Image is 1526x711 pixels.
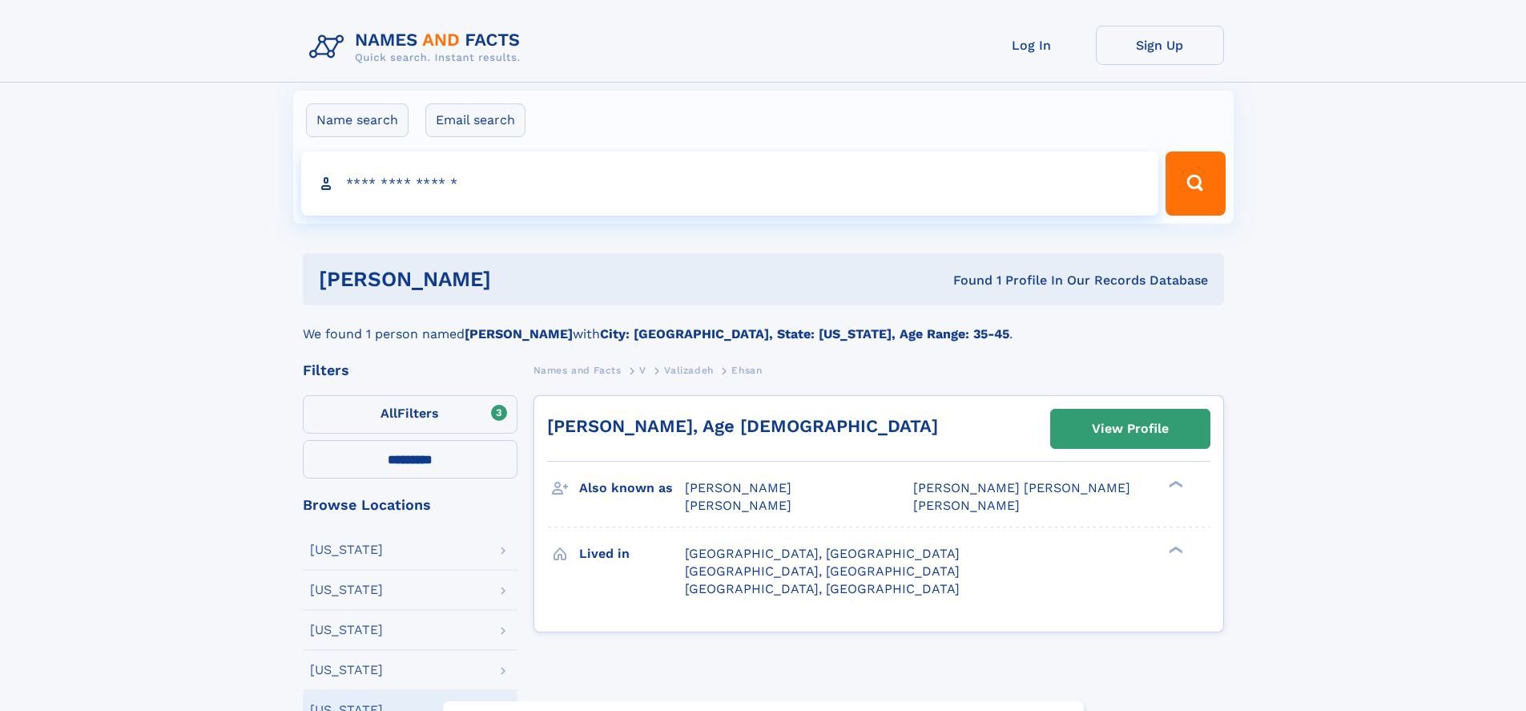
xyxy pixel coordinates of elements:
[303,26,533,69] img: Logo Names and Facts
[306,103,409,137] label: Name search
[310,624,383,636] div: [US_STATE]
[664,360,713,380] a: Valizadeh
[319,269,723,289] h1: [PERSON_NAME]
[465,326,573,341] b: [PERSON_NAME]
[1165,544,1184,555] div: ❯
[579,475,685,502] h3: Also known as
[533,360,622,380] a: Names and Facts
[310,584,383,596] div: [US_STATE]
[303,498,517,512] div: Browse Locations
[547,416,938,436] a: [PERSON_NAME], Age [DEMOGRAPHIC_DATA]
[579,540,685,568] h3: Lived in
[303,363,517,378] div: Filters
[968,26,1096,65] a: Log In
[301,151,1159,216] input: search input
[310,664,383,677] div: [US_STATE]
[303,305,1224,344] div: We found 1 person named with .
[1096,26,1224,65] a: Sign Up
[685,498,791,513] span: [PERSON_NAME]
[685,546,960,561] span: [GEOGRAPHIC_DATA], [GEOGRAPHIC_DATA]
[600,326,1009,341] b: City: [GEOGRAPHIC_DATA], State: [US_STATE], Age Range: 35-45
[303,395,517,434] label: Filters
[722,272,1208,289] div: Found 1 Profile In Our Records Database
[310,543,383,556] div: [US_STATE]
[1092,410,1169,447] div: View Profile
[1166,151,1225,216] button: Search Button
[380,406,397,421] span: All
[425,103,525,137] label: Email search
[913,498,1020,513] span: [PERSON_NAME]
[731,365,762,376] span: Ehsan
[685,564,960,579] span: [GEOGRAPHIC_DATA], [GEOGRAPHIC_DATA]
[664,365,713,376] span: Valizadeh
[685,581,960,596] span: [GEOGRAPHIC_DATA], [GEOGRAPHIC_DATA]
[1051,410,1210,448] a: View Profile
[913,480,1130,495] span: [PERSON_NAME] [PERSON_NAME]
[639,360,646,380] a: V
[1165,479,1184,490] div: ❯
[685,480,791,495] span: [PERSON_NAME]
[639,365,646,376] span: V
